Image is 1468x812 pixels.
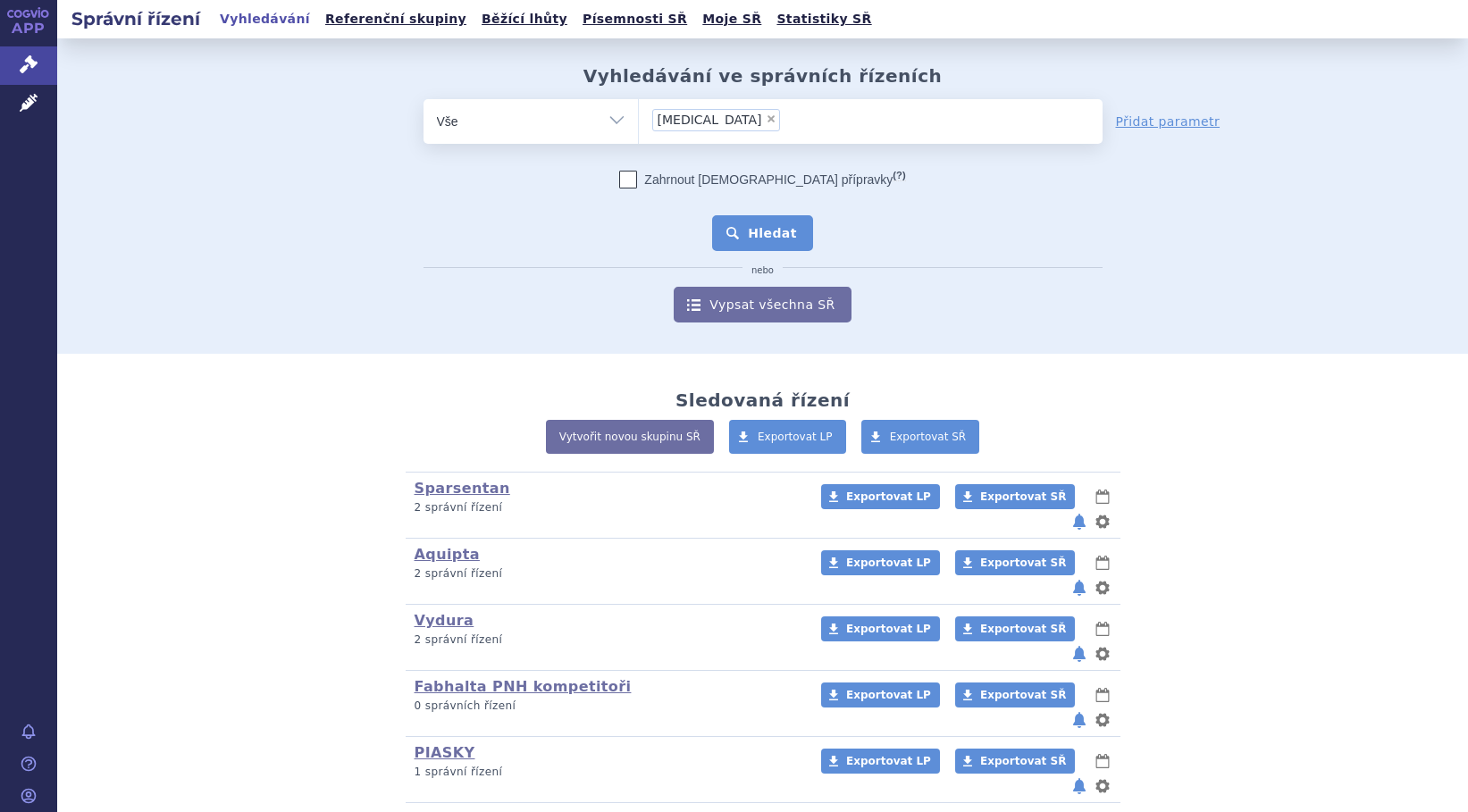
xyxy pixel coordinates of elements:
a: Vypsat všechna SŘ [674,287,851,322]
span: Exportovat SŘ [890,431,967,443]
a: Referenční skupiny [320,7,472,31]
button: nastavení [1094,643,1111,665]
span: Exportovat LP [758,431,833,443]
span: Exportovat SŘ [980,623,1066,635]
span: Exportovat LP [846,557,931,569]
input: [MEDICAL_DATA] [785,108,860,130]
p: 2 správní řízení [415,566,798,582]
button: Hledat [712,215,813,251]
a: Exportovat SŘ [861,420,980,454]
span: × [766,113,776,124]
span: Exportovat LP [846,623,931,635]
button: nastavení [1094,577,1111,599]
button: nastavení [1094,511,1111,532]
a: Exportovat SŘ [955,550,1075,575]
a: Sparsentan [415,480,510,497]
button: notifikace [1070,643,1088,665]
a: Písemnosti SŘ [577,7,692,31]
a: Exportovat LP [821,749,940,774]
a: Vyhledávání [214,7,315,31]
a: Fabhalta PNH kompetitoři [415,678,632,695]
h2: Správní řízení [57,6,214,31]
a: Exportovat LP [821,484,940,509]
button: lhůty [1094,618,1111,640]
p: 2 správní řízení [415,632,798,648]
span: Exportovat LP [846,755,931,767]
span: Exportovat SŘ [980,755,1066,767]
span: Exportovat SŘ [980,689,1066,701]
a: PIASKY [415,744,475,761]
button: lhůty [1094,684,1111,706]
h2: Sledovaná řízení [675,389,850,411]
a: Exportovat LP [821,550,940,575]
label: Zahrnout [DEMOGRAPHIC_DATA] přípravky [619,171,905,188]
span: [MEDICAL_DATA] [658,113,762,126]
a: Exportovat LP [729,420,846,454]
p: 1 správní řízení [415,765,798,780]
p: 0 správních řízení [415,699,798,714]
button: lhůty [1094,750,1111,772]
a: Exportovat SŘ [955,616,1075,641]
button: notifikace [1070,775,1088,797]
button: nastavení [1094,775,1111,797]
button: lhůty [1094,486,1111,507]
span: Exportovat SŘ [980,490,1066,503]
button: lhůty [1094,552,1111,573]
a: Běžící lhůty [476,7,573,31]
a: Statistiky SŘ [771,7,877,31]
a: Exportovat SŘ [955,484,1075,509]
a: Exportovat LP [821,616,940,641]
a: Moje SŘ [697,7,767,31]
button: notifikace [1070,511,1088,532]
a: Přidat parametr [1116,113,1221,130]
a: Exportovat LP [821,682,940,707]
a: Vydura [415,612,474,629]
a: Aquipta [415,546,480,563]
a: Exportovat SŘ [955,682,1075,707]
h2: Vyhledávání ve správních řízeních [583,65,943,87]
button: notifikace [1070,709,1088,731]
button: nastavení [1094,709,1111,731]
i: nebo [742,265,783,276]
button: notifikace [1070,577,1088,599]
p: 2 správní řízení [415,500,798,515]
a: Exportovat SŘ [955,749,1075,774]
span: Exportovat LP [846,490,931,503]
abbr: (?) [893,170,905,181]
span: Exportovat SŘ [980,557,1066,569]
a: Vytvořit novou skupinu SŘ [546,420,714,454]
span: Exportovat LP [846,689,931,701]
